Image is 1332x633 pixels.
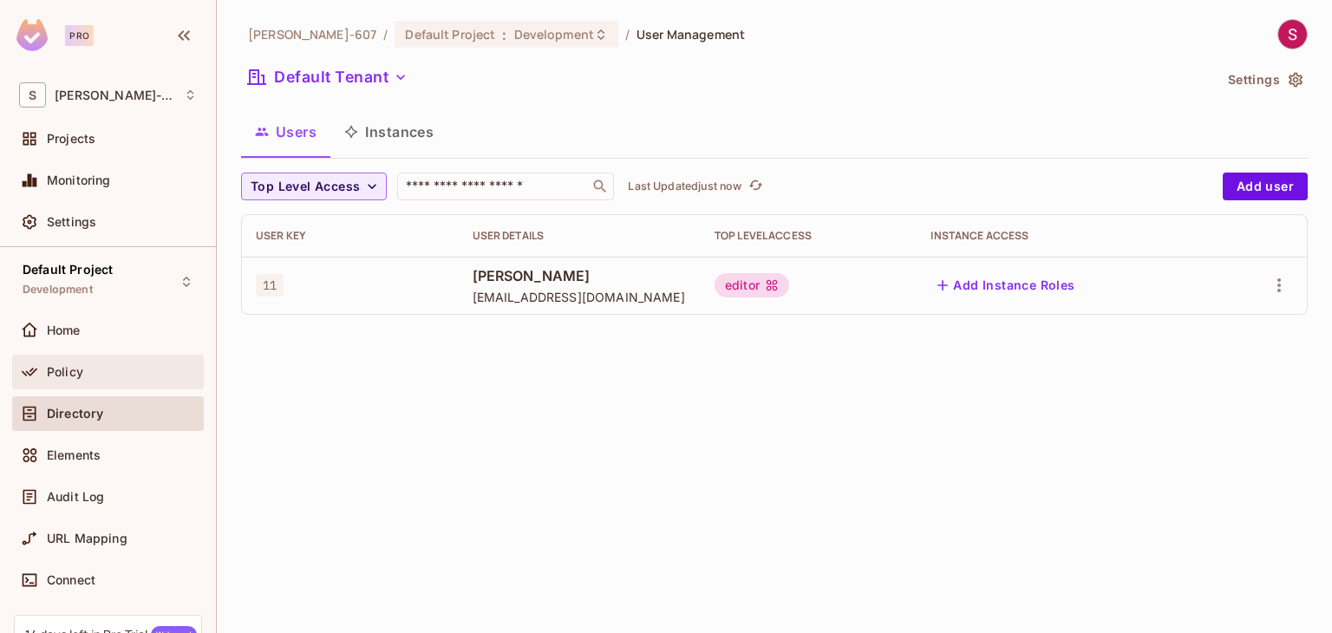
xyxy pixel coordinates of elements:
[256,229,445,243] div: User Key
[748,178,763,195] span: refresh
[637,26,745,42] span: User Management
[930,229,1200,243] div: Instance Access
[241,110,330,153] button: Users
[248,26,376,42] span: the active workspace
[47,532,127,545] span: URL Mapping
[1278,20,1307,49] img: Sonam Yadav
[930,271,1081,299] button: Add Instance Roles
[251,176,360,198] span: Top Level Access
[628,179,741,193] p: Last Updated just now
[47,173,111,187] span: Monitoring
[23,263,113,277] span: Default Project
[383,26,388,42] li: /
[741,176,766,197] span: Click to refresh data
[16,19,48,51] img: SReyMgAAAABJRU5ErkJggg==
[715,273,789,297] div: editor
[19,82,46,108] span: S
[625,26,630,42] li: /
[47,323,81,337] span: Home
[47,132,95,146] span: Projects
[514,26,594,42] span: Development
[473,289,687,305] span: [EMAIL_ADDRESS][DOMAIN_NAME]
[47,365,83,379] span: Policy
[47,573,95,587] span: Connect
[256,274,284,297] span: 11
[47,490,104,504] span: Audit Log
[501,28,507,42] span: :
[241,63,415,91] button: Default Tenant
[1223,173,1308,200] button: Add user
[1221,66,1308,94] button: Settings
[473,229,687,243] div: User Details
[405,26,495,42] span: Default Project
[715,229,904,243] div: Top Level Access
[23,283,93,297] span: Development
[47,215,96,229] span: Settings
[330,110,447,153] button: Instances
[55,88,175,102] span: Workspace: Sonam-607
[65,25,94,46] div: Pro
[745,176,766,197] button: refresh
[241,173,387,200] button: Top Level Access
[47,407,103,421] span: Directory
[473,266,687,285] span: [PERSON_NAME]
[47,448,101,462] span: Elements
